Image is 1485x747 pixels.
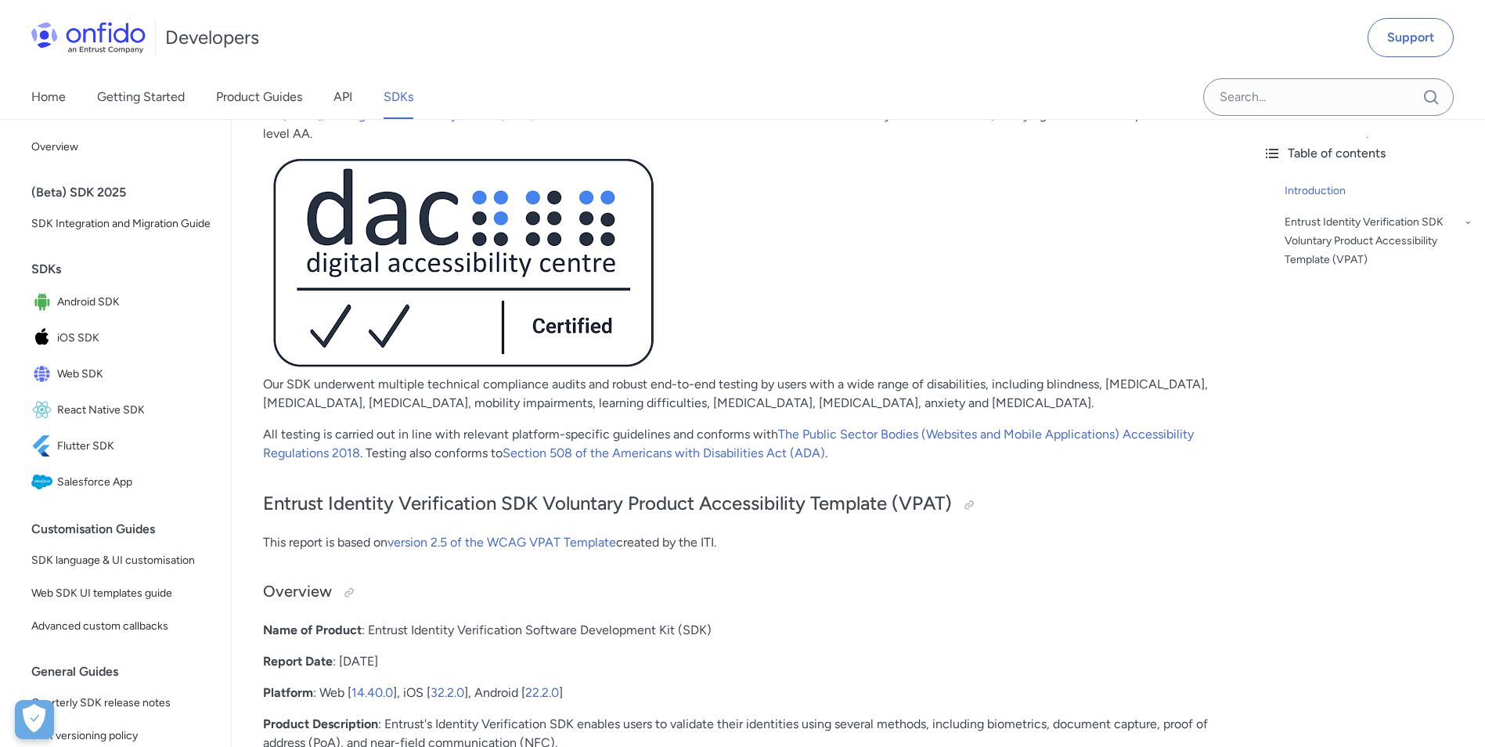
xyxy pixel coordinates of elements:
[31,138,212,157] span: Overview
[263,622,362,637] strong: Name of Product
[31,656,225,687] div: General Guides
[263,580,1219,605] h3: Overview
[263,106,1219,143] p: On [DATE], the (DAC) renewed our for our Entrust Identity Verification SDKs, verifying WCAG 2.1 c...
[57,291,212,313] span: Android SDK
[25,578,218,609] a: Web SDK UI templates guide
[57,435,212,457] span: Flutter SDK
[31,254,225,285] div: SDKs
[165,25,259,50] h1: Developers
[25,321,218,355] a: IconiOS SDKiOS SDK
[1263,144,1472,163] div: Table of contents
[1285,182,1472,200] a: Introduction
[263,491,1219,518] h2: Entrust Identity Verification SDK Voluntary Product Accessibility Template (VPAT)
[1368,18,1454,57] a: Support
[25,611,218,642] a: Advanced custom callbacks
[31,399,57,421] img: IconReact Native SDK
[31,291,57,313] img: IconAndroid SDK
[31,435,57,457] img: IconFlutter SDK
[31,727,212,745] span: SDK versioning policy
[31,694,212,713] span: Quarterly SDK release notes
[25,208,218,240] a: SDK Integration and Migration Guide
[263,427,1194,460] a: The Public Sector Bodies (Websites and Mobile Applications) Accessibility Regulations 2018
[25,393,218,428] a: IconReact Native SDKReact Native SDK
[25,357,218,392] a: IconWeb SDKWeb SDK
[57,471,212,493] span: Salesforce App
[503,446,825,460] a: Section 508 of the Americans with Disabilities Act (ADA)
[1285,213,1472,269] a: Entrust Identity Verification SDK Voluntary Product Accessibility Template (VPAT)
[57,399,212,421] span: React Native SDK
[1203,78,1454,116] input: Onfido search input field
[351,685,393,700] a: 14.40.0
[431,685,464,700] a: 32.2.0
[347,107,499,122] a: Digital Accessibility Centre
[57,327,212,349] span: iOS SDK
[263,684,1219,702] p: : Web [ ], iOS [ ], Android [ ]
[31,551,212,570] span: SDK language & UI customisation
[31,22,146,53] img: Onfido Logo
[25,429,218,464] a: IconFlutter SDKFlutter SDK
[263,621,1219,640] p: : Entrust Identity Verification Software Development Kit (SDK)
[25,465,218,500] a: IconSalesforce AppSalesforce App
[216,75,302,119] a: Product Guides
[25,285,218,319] a: IconAndroid SDKAndroid SDK
[57,363,212,385] span: Web SDK
[31,75,66,119] a: Home
[31,215,212,233] span: SDK Integration and Migration Guide
[31,617,212,636] span: Advanced custom callbacks
[31,363,57,385] img: IconWeb SDK
[31,514,225,545] div: Customisation Guides
[387,535,616,550] a: version 2.5 of the WCAG VPAT Template
[525,685,559,700] a: 22.2.0
[97,75,185,119] a: Getting Started
[263,375,1219,413] p: Our SDK underwent multiple technical compliance audits and robust end-to-end testing by users wit...
[25,545,218,576] a: SDK language & UI customisation
[15,700,54,739] div: Cookie Preferences
[263,652,1219,671] p: : [DATE]
[384,75,413,119] a: SDKs
[31,177,225,208] div: (Beta) SDK 2025
[263,533,1219,552] p: This report is based on created by the ITI.
[15,700,54,739] button: Open Preferences
[263,425,1219,463] p: All testing is carried out in line with relevant platform-specific guidelines and conforms with ....
[25,687,218,719] a: Quarterly SDK release notes
[263,716,378,731] strong: Product Description
[333,75,352,119] a: API
[263,685,313,700] strong: Platform
[609,107,765,122] a: Certificate of Accreditation
[263,156,664,370] img: accessibility-accreditation-sdk.png
[31,471,57,493] img: IconSalesforce App
[263,654,333,669] strong: Report Date
[31,327,57,349] img: IconiOS SDK
[25,132,218,163] a: Overview
[31,584,212,603] span: Web SDK UI templates guide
